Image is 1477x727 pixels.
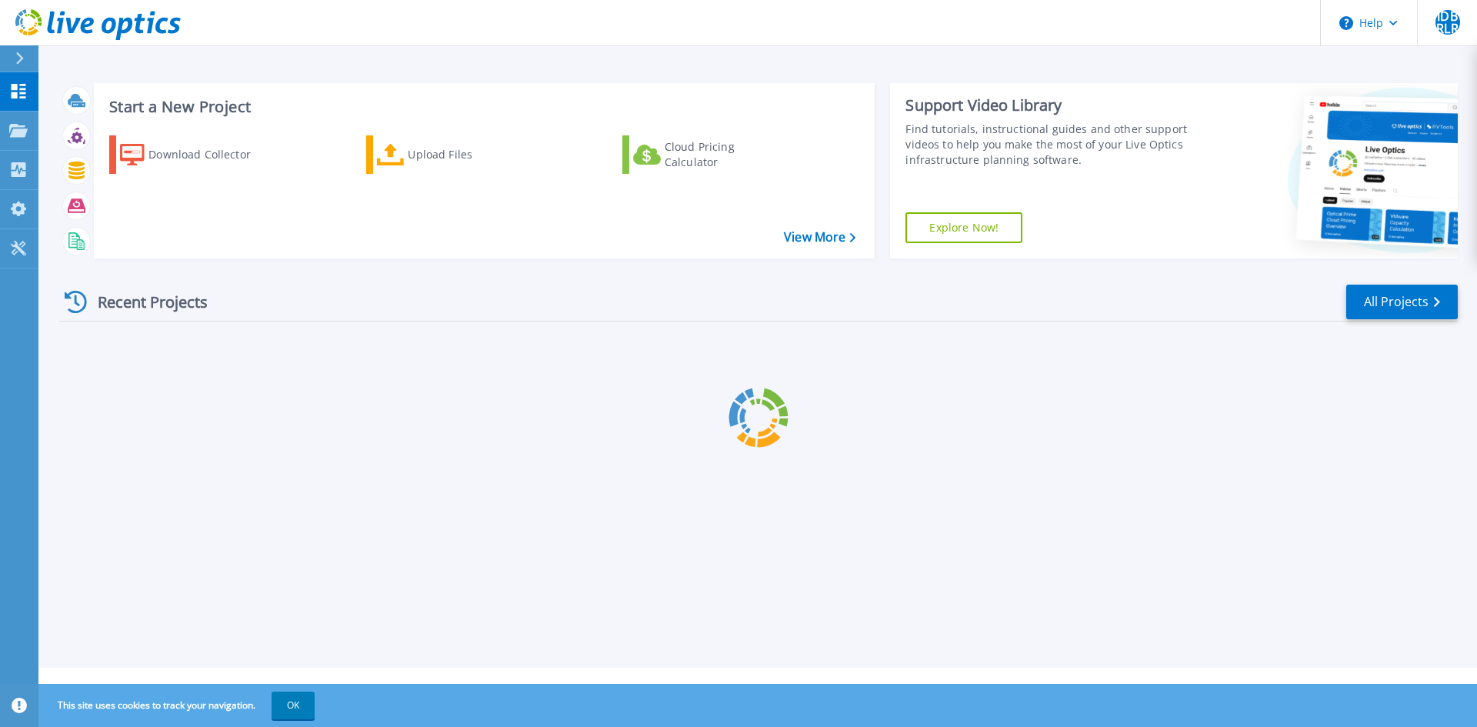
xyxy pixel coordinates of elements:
[905,122,1195,168] div: Find tutorials, instructional guides and other support videos to help you make the most of your L...
[42,692,315,719] span: This site uses cookies to track your navigation.
[109,98,855,115] h3: Start a New Project
[905,212,1022,243] a: Explore Now!
[622,135,794,174] a: Cloud Pricing Calculator
[59,283,228,321] div: Recent Projects
[408,139,531,170] div: Upload Files
[366,135,538,174] a: Upload Files
[1435,10,1460,35] span: IDBRLR
[905,95,1195,115] div: Support Video Library
[272,692,315,719] button: OK
[109,135,281,174] a: Download Collector
[784,230,855,245] a: View More
[1346,285,1458,319] a: All Projects
[148,139,272,170] div: Download Collector
[665,139,788,170] div: Cloud Pricing Calculator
